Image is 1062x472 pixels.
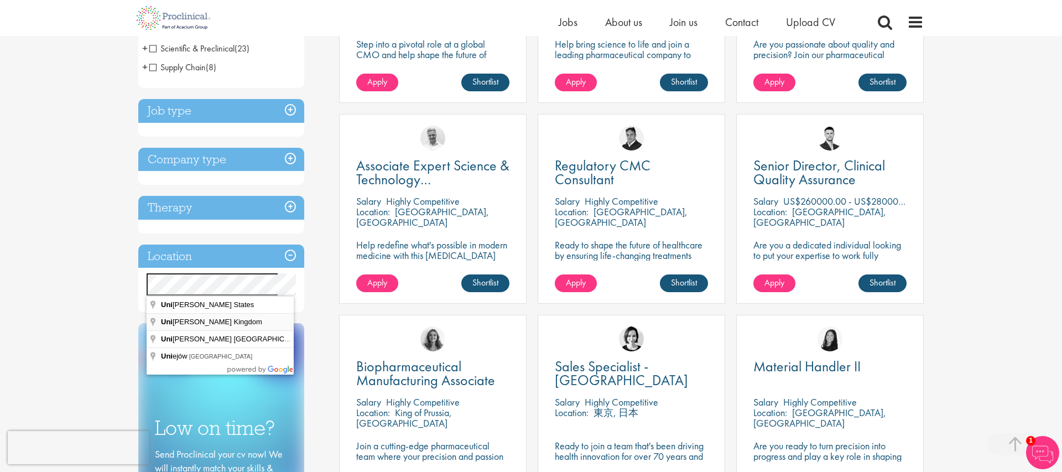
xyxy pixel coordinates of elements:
h3: Therapy [138,196,304,220]
span: [PERSON_NAME] States [161,300,256,309]
span: Location: [356,205,390,218]
span: Sales Specialist - [GEOGRAPHIC_DATA] [555,357,688,390]
p: [GEOGRAPHIC_DATA], [GEOGRAPHIC_DATA] [753,406,886,429]
span: Scientific & Preclinical [149,43,235,54]
img: Jackie Cerchio [420,326,445,351]
img: Peter Duvall [619,126,644,151]
a: Shortlist [660,74,708,91]
a: Apply [555,74,597,91]
a: Shortlist [461,74,509,91]
span: Scientific & Preclinical [149,43,249,54]
a: Shortlist [660,274,708,292]
a: Join us [670,15,697,29]
span: Uni [161,335,173,343]
img: Chatbot [1026,436,1059,469]
a: Shortlist [461,274,509,292]
img: Numhom Sudsok [818,326,842,351]
p: Help bring science to life and join a leading pharmaceutical company to play a key role in delive... [555,39,708,91]
span: Uni [161,318,173,326]
p: Help redefine what's possible in modern medicine with this [MEDICAL_DATA] Associate Expert Scienc... [356,240,509,271]
span: Location: [555,205,589,218]
span: [PERSON_NAME] [GEOGRAPHIC_DATA] [161,335,310,343]
a: Apply [356,74,398,91]
span: Salary [356,195,381,208]
span: [GEOGRAPHIC_DATA] [189,353,253,360]
span: Apply [367,76,387,87]
a: Upload CV [786,15,835,29]
span: + [142,59,148,75]
span: Salary [356,396,381,408]
a: Material Handler II [753,360,907,374]
h3: Job type [138,99,304,123]
p: US$260000.00 - US$280000.00 per annum [783,195,959,208]
span: Location: [356,406,390,419]
p: King of Prussia, [GEOGRAPHIC_DATA] [356,406,452,429]
p: [GEOGRAPHIC_DATA], [GEOGRAPHIC_DATA] [753,205,886,229]
span: Apply [566,277,586,288]
img: Nic Choa [619,326,644,351]
span: Apply [764,76,784,87]
span: (23) [235,43,249,54]
h3: Company type [138,148,304,172]
iframe: reCAPTCHA [8,431,149,464]
span: Salary [555,195,580,208]
a: Apply [753,74,795,91]
p: Highly Competitive [783,396,857,408]
span: Location: [555,406,589,419]
a: Shortlist [858,74,907,91]
a: Apply [753,274,795,292]
span: Uni [161,352,173,360]
p: 東京, 日本 [594,406,638,419]
span: [PERSON_NAME] Kingdom [161,318,264,326]
span: Biopharmaceutical Manufacturing Associate [356,357,495,390]
img: Joshua Godden [818,126,842,151]
p: Highly Competitive [585,396,658,408]
a: Contact [725,15,758,29]
span: Location: [753,205,787,218]
a: Regulatory CMC Consultant [555,159,708,186]
img: Joshua Bye [420,126,445,151]
p: Ready to shape the future of healthcare by ensuring life-changing treatments meet global regulato... [555,240,708,303]
span: (8) [206,61,216,73]
p: Are you ready to turn precision into progress and play a key role in shaping the future of pharma... [753,440,907,472]
span: Senior Director, Clinical Quality Assurance [753,156,885,189]
a: Apply [356,274,398,292]
span: Regulatory CMC Consultant [555,156,650,189]
span: About us [605,15,642,29]
span: Uni [161,300,173,309]
a: Sales Specialist - [GEOGRAPHIC_DATA] [555,360,708,387]
span: + [142,40,148,56]
span: Salary [753,396,778,408]
a: Senior Director, Clinical Quality Assurance [753,159,907,186]
span: Supply Chain [149,61,206,73]
p: Highly Competitive [386,396,460,408]
span: Supply Chain [149,61,216,73]
p: [GEOGRAPHIC_DATA], [GEOGRAPHIC_DATA] [356,205,489,229]
a: Apply [555,274,597,292]
h3: Location [138,245,304,268]
h3: Low on time? [155,417,288,439]
span: Location: [753,406,787,419]
p: Are you passionate about quality and precision? Join our pharmaceutical client and help ensure to... [753,39,907,91]
p: Highly Competitive [386,195,460,208]
span: Salary [753,195,778,208]
a: Biopharmaceutical Manufacturing Associate [356,360,509,387]
span: Apply [764,277,784,288]
p: Highly Competitive [585,195,658,208]
p: Step into a pivotal role at a global CMO and help shape the future of healthcare manufacturing. [356,39,509,70]
a: Jobs [559,15,577,29]
span: 1 [1026,436,1035,445]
